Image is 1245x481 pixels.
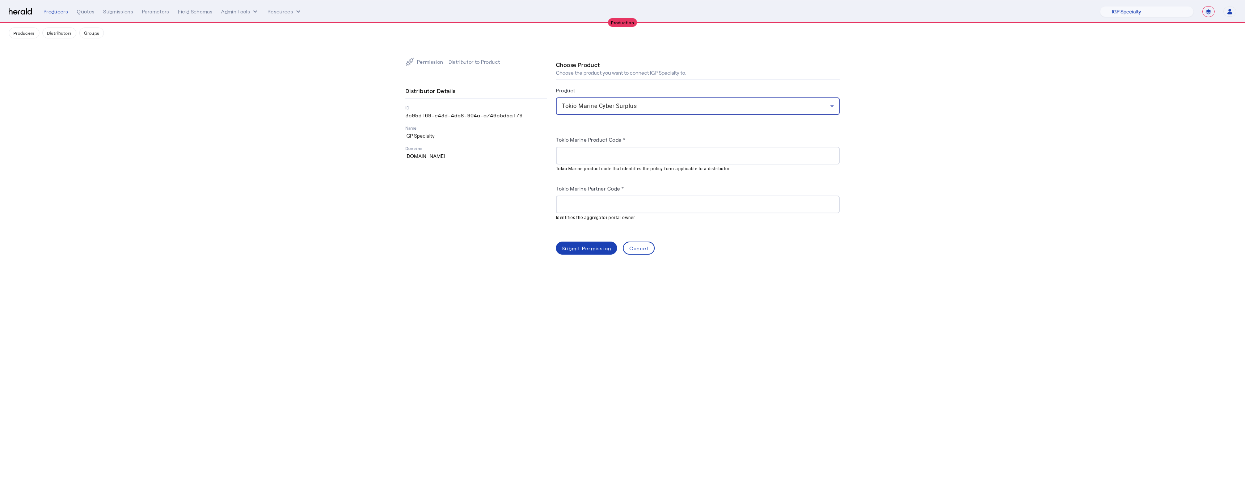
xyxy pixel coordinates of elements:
div: Cancel [629,244,648,252]
span: Tokio Marine Cyber Surplus [562,103,637,109]
img: Herald Logo [9,8,32,15]
button: Distributors [42,28,77,38]
div: Submissions [103,8,133,15]
button: Resources dropdown menu [267,8,302,15]
mat-hint: Identifies the aggregator portal owner [556,213,835,221]
div: Quotes [77,8,94,15]
label: Tokio Marine Product Code * [556,137,625,143]
div: Field Schemas [178,8,213,15]
label: Product [556,87,575,93]
p: Name [405,125,547,131]
h4: Choose Product [556,60,600,69]
p: Choose the product you want to connect IGP Specialty to. [556,69,686,76]
button: Submit Permission [556,242,617,255]
div: Submit Permission [562,244,611,252]
div: Producers [43,8,68,15]
p: Domains [405,145,547,151]
p: IGP Specialty [405,132,547,139]
label: Tokio Marine Partner Code * [556,185,624,192]
button: Groups [79,28,104,38]
h4: Distributor Details [405,87,459,95]
p: Permission - Distributor to Product [417,58,500,66]
button: internal dropdown menu [221,8,259,15]
p: 3c95df69-e43d-4db8-904a-a746c5d5af79 [405,112,547,119]
p: [DOMAIN_NAME] [405,152,547,160]
div: Parameters [142,8,169,15]
mat-hint: Tokio Marine product code that identifies the policy form applicable to a distributor [556,164,835,172]
p: ID [405,105,547,110]
button: Cancel [623,242,655,255]
div: Production [608,18,637,27]
button: Producers [9,28,39,38]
